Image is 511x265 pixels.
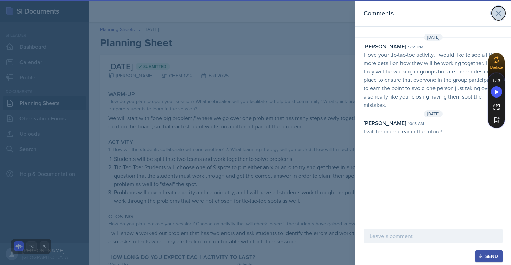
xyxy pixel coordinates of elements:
span: [DATE] [424,34,443,41]
span: [DATE] [424,110,443,117]
div: Send [480,254,498,259]
h2: Comments [364,8,394,18]
p: I will be more clear in the future! [364,127,503,135]
div: [PERSON_NAME] [364,119,406,127]
div: 5:55 pm [408,44,423,50]
div: [PERSON_NAME] [364,42,406,50]
p: I love your tic-tac-toe activity. I would like to see a little more detail on how they will be wo... [364,50,503,109]
div: 10:15 am [408,120,424,127]
button: Send [475,250,503,262]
